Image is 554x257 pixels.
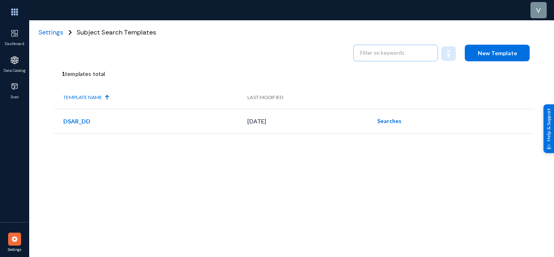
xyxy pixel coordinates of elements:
td: [DATE] [247,109,371,133]
span: Scan [2,95,28,100]
input: Filter on keywords [360,47,432,59]
span: Subject Search Templates [77,28,156,37]
span: Settings [39,28,63,37]
img: icon-workspace.svg [11,82,19,91]
span: Dashboard [2,41,28,47]
img: app launcher [2,3,27,21]
a: DSAR_DD [63,118,90,125]
span: Searches [377,117,402,124]
img: help_support.svg [546,144,552,149]
div: templates total [54,69,534,78]
span: Data Catalog [2,68,28,74]
button: New Template [465,45,530,61]
img: icon-applications.svg [11,56,19,64]
img: icon-settings.svg [11,235,19,243]
img: icon-dashboard.svg [11,29,19,37]
b: 1 [62,70,65,77]
div: Template Name [63,94,247,101]
span: Settings [2,247,28,253]
div: Help & Support [543,104,554,153]
span: Exterro [29,8,92,12]
span: v [536,6,541,14]
th: Last Modified [247,86,371,109]
span: New Template [478,50,517,56]
div: Template Name [63,94,102,101]
button: Searches [371,114,408,128]
div: v [536,5,541,15]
